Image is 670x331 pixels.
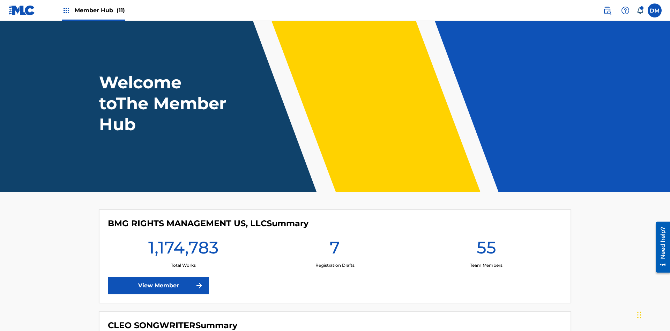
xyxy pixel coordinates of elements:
img: search [603,6,611,15]
p: Total Works [171,262,196,269]
h1: 1,174,783 [148,237,218,262]
a: Public Search [600,3,614,17]
h1: Welcome to The Member Hub [99,72,230,135]
h4: CLEO SONGWRITER [108,320,237,331]
img: MLC Logo [8,5,35,15]
img: Top Rightsholders [62,6,70,15]
h4: BMG RIGHTS MANAGEMENT US, LLC [108,218,308,229]
img: help [621,6,630,15]
div: Notifications [636,7,643,14]
div: User Menu [648,3,662,17]
img: f7272a7cc735f4ea7f67.svg [195,281,203,290]
div: Help [618,3,632,17]
span: Member Hub [75,6,125,14]
span: (11) [117,7,125,14]
a: View Member [108,277,209,294]
h1: 7 [330,237,340,262]
iframe: Chat Widget [635,297,670,331]
iframe: Resource Center [650,219,670,276]
div: Drag [637,304,641,325]
h1: 55 [477,237,496,262]
p: Registration Drafts [315,262,355,269]
p: Team Members [470,262,502,269]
